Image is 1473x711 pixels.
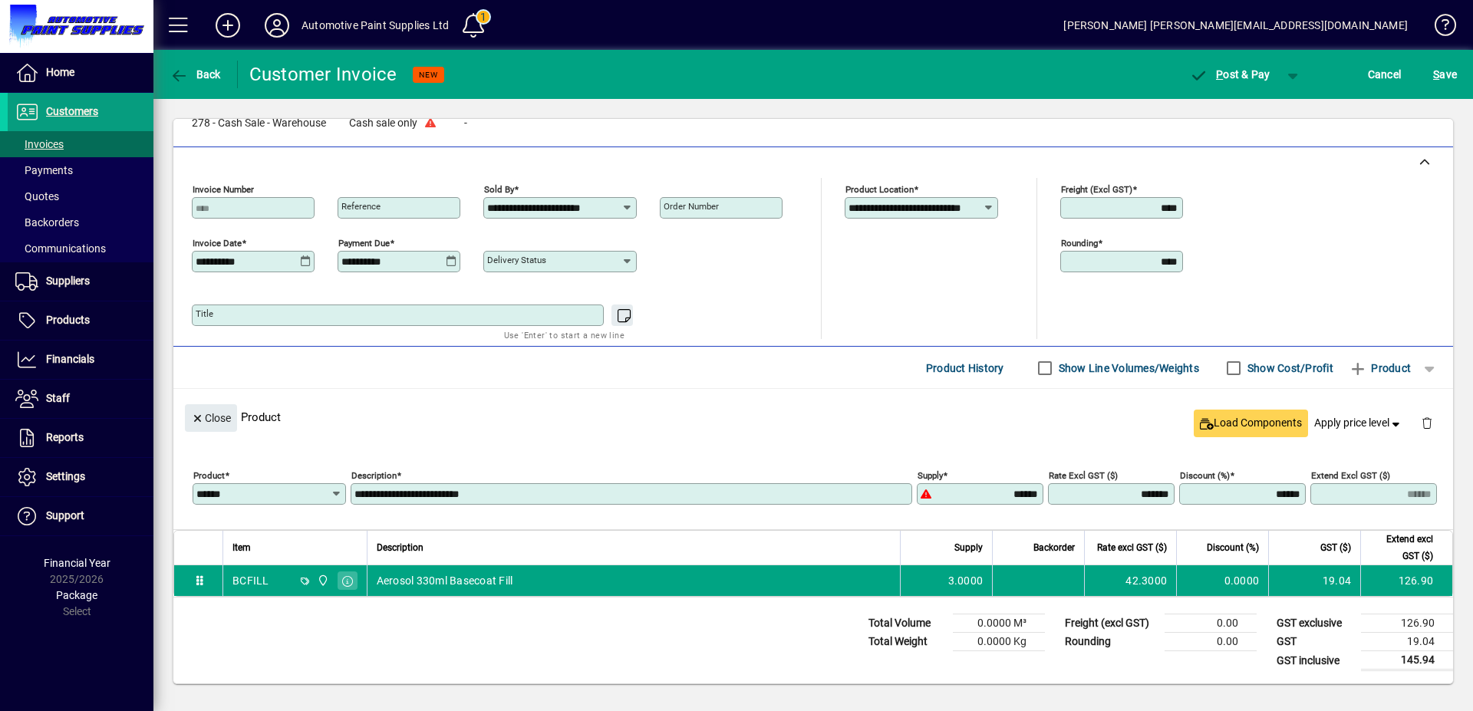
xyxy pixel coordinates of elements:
span: Products [46,314,90,326]
td: 126.90 [1361,614,1453,633]
span: Rate excl GST ($) [1097,539,1167,556]
td: GST inclusive [1269,651,1361,670]
mat-label: Extend excl GST ($) [1311,470,1390,481]
mat-label: Rounding [1061,238,1098,249]
app-page-header-button: Delete [1409,416,1445,430]
a: Financials [8,341,153,379]
mat-label: Product [193,470,225,481]
span: Financial Year [44,557,110,569]
div: Customer Invoice [249,62,397,87]
div: BCFILL [232,573,269,588]
span: Support [46,509,84,522]
button: Back [166,61,225,88]
mat-label: Product location [845,184,914,195]
button: Add [203,12,252,39]
button: Load Components [1194,410,1308,437]
div: Product [173,389,1453,445]
td: 0.0000 [1176,565,1268,596]
span: Load Components [1200,415,1302,431]
mat-label: Title [196,308,213,319]
mat-label: Invoice number [193,184,254,195]
td: Rounding [1057,633,1165,651]
a: Backorders [8,209,153,235]
button: Delete [1409,404,1445,441]
mat-label: Order number [664,201,719,212]
td: 145.94 [1361,651,1453,670]
span: Cash sale only [349,117,417,130]
span: Automotive Paint Supplies Ltd [313,572,331,589]
span: Payments [15,164,73,176]
mat-label: Sold by [484,184,514,195]
td: 0.00 [1165,614,1257,633]
button: Cancel [1364,61,1405,88]
span: Backorder [1033,539,1075,556]
span: Reports [46,431,84,443]
button: Save [1429,61,1461,88]
span: Description [377,539,423,556]
span: Package [56,589,97,601]
span: Customers [46,105,98,117]
mat-label: Invoice date [193,238,242,249]
span: Staff [46,392,70,404]
span: Item [232,539,251,556]
a: Settings [8,458,153,496]
button: Apply price level [1308,410,1409,437]
td: 0.0000 M³ [953,614,1045,633]
label: Show Cost/Profit [1244,360,1333,376]
td: 19.04 [1361,633,1453,651]
span: 278 - Cash Sale - Warehouse [192,117,326,130]
td: 0.0000 Kg [953,633,1045,651]
span: Settings [46,470,85,482]
a: Support [8,497,153,535]
a: Staff [8,380,153,418]
button: Product [1341,354,1419,382]
a: Suppliers [8,262,153,301]
app-page-header-button: Close [181,410,241,424]
mat-label: Discount (%) [1180,470,1230,481]
td: GST exclusive [1269,614,1361,633]
span: Discount (%) [1207,539,1259,556]
a: Quotes [8,183,153,209]
a: Knowledge Base [1423,3,1454,53]
td: Total Weight [861,633,953,651]
span: Apply price level [1314,415,1403,431]
span: 3.0000 [948,573,984,588]
td: 0.00 [1165,633,1257,651]
span: Back [170,68,221,81]
mat-label: Description [351,470,397,481]
td: 126.90 [1360,565,1452,596]
span: ave [1433,62,1457,87]
mat-label: Freight (excl GST) [1061,184,1132,195]
td: Total Volume [861,614,953,633]
button: Profile [252,12,302,39]
span: Supply [954,539,983,556]
td: Freight (excl GST) [1057,614,1165,633]
button: Product History [920,354,1010,382]
a: Home [8,54,153,92]
a: Reports [8,419,153,457]
mat-label: Rate excl GST ($) [1049,470,1118,481]
span: - [464,117,467,130]
span: Invoices [15,138,64,150]
mat-label: Delivery status [487,255,546,265]
span: Cancel [1368,62,1402,87]
app-page-header-button: Back [153,61,238,88]
mat-label: Reference [341,201,381,212]
span: Aerosol 330ml Basecoat Fill [377,573,513,588]
span: GST ($) [1320,539,1351,556]
div: [PERSON_NAME] [PERSON_NAME][EMAIL_ADDRESS][DOMAIN_NAME] [1063,13,1408,38]
span: Product [1349,356,1411,380]
td: 19.04 [1268,565,1360,596]
span: Suppliers [46,275,90,287]
button: Post & Pay [1182,61,1278,88]
span: Communications [15,242,106,255]
button: Close [185,404,237,432]
div: Automotive Paint Supplies Ltd [302,13,449,38]
label: Show Line Volumes/Weights [1056,360,1199,376]
span: Close [191,406,231,431]
span: ost & Pay [1190,68,1270,81]
td: GST [1269,633,1361,651]
a: Communications [8,235,153,262]
a: Payments [8,157,153,183]
mat-label: Payment due [338,238,390,249]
